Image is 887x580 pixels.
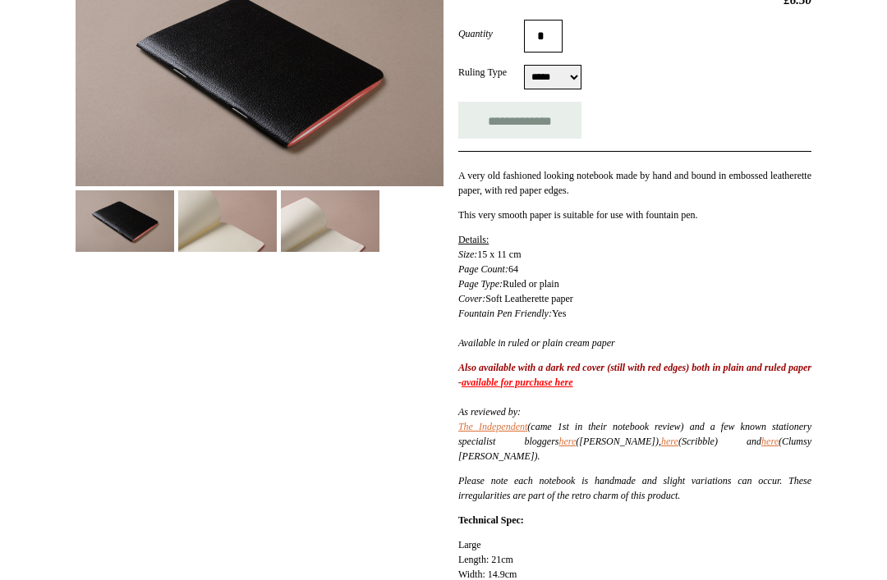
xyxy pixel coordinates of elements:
[458,65,524,80] label: Ruling Type
[458,168,811,198] p: A very old fashioned looking notebook made by hand and bound in embossed leatherette paper, with ...
[458,26,524,41] label: Quantity
[485,293,573,304] span: Soft Leatherette paper
[458,337,615,349] i: Available in ruled or plain cream paper
[552,308,566,319] span: Yes
[458,278,503,290] em: Page Type:
[761,436,779,447] a: here
[458,406,811,462] em: As reviewed by: (came 1st in their notebook review) and a few known stationery specialist blogger...
[661,436,678,447] a: here
[178,190,277,252] img: Black Choosing Keeping Medium Notebook
[458,263,508,275] em: Page Count:
[458,208,811,222] p: This very smooth paper is suitable for use with fountain pen.
[458,362,811,388] strong: Also available with a dark red cover (still with red edges) both in plain and ruled paper -
[462,377,573,388] a: available for purchase here
[458,308,552,319] em: Fountain Pen Friendly:
[458,475,811,501] em: Please note each notebook is handmade and slight variations can occur. These irregularities are p...
[458,293,485,304] em: Cover:
[76,190,174,252] img: Black Choosing Keeping Medium Notebook
[458,249,477,260] em: Size:
[458,421,527,432] a: The Independent
[503,278,559,290] span: Ruled or plain
[558,436,576,447] a: here
[477,249,521,260] span: 15 x 11 cm
[508,263,518,275] span: 64
[458,234,489,245] span: Details:
[458,514,524,526] strong: Technical Spec:
[281,190,379,252] img: Black Choosing Keeping Medium Notebook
